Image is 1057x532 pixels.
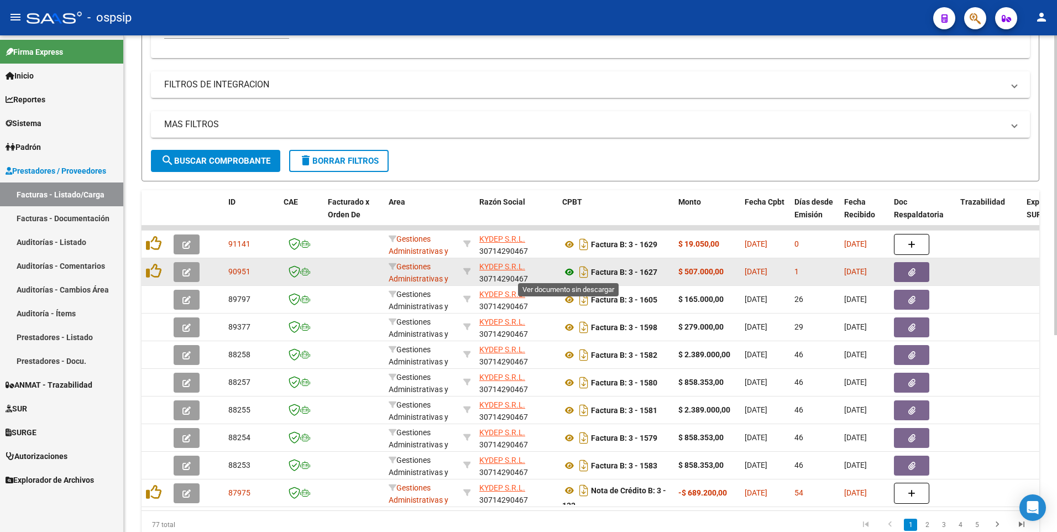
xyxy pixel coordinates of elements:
span: Reportes [6,93,45,106]
button: Borrar Filtros [289,150,389,172]
span: 1 [794,267,799,276]
a: 3 [937,519,950,531]
span: [DATE] [745,239,767,248]
span: [DATE] [745,267,767,276]
span: [DATE] [844,488,867,497]
span: Autorizaciones [6,450,67,462]
span: 46 [794,433,803,442]
strong: $ 858.353,00 [678,378,724,387]
span: [DATE] [844,322,867,331]
mat-panel-title: MAS FILTROS [164,118,1003,131]
datatable-header-cell: Facturado x Orden De [323,190,384,239]
span: Días desde Emisión [794,197,833,219]
div: 30714290467 [479,399,553,422]
span: ANMAT - Trazabilidad [6,379,92,391]
span: Padrón [6,141,41,153]
div: 30714290467 [479,316,553,339]
i: Descargar documento [577,263,591,281]
div: 30714290467 [479,260,553,284]
span: KYDEP S.R.L. [479,345,525,354]
span: [DATE] [745,378,767,387]
datatable-header-cell: CAE [279,190,323,239]
span: Gestiones Administrativas y Otros [389,483,448,518]
strong: $ 507.000,00 [678,267,724,276]
span: Sistema [6,117,41,129]
mat-expansion-panel-header: MAS FILTROS [151,111,1030,138]
a: 4 [954,519,967,531]
strong: Factura B: 3 - 1629 [591,240,657,249]
strong: $ 279.000,00 [678,322,724,331]
span: SURGE [6,426,36,439]
mat-icon: person [1035,11,1048,24]
span: Fecha Cpbt [745,197,784,206]
span: Gestiones Administrativas y Otros [389,234,448,269]
strong: Factura B: 3 - 1605 [591,295,657,304]
span: 0 [794,239,799,248]
strong: Factura B: 3 - 1579 [591,434,657,442]
div: 30714290467 [479,371,553,394]
strong: $ 2.389.000,00 [678,350,730,359]
span: [DATE] [745,461,767,470]
span: Gestiones Administrativas y Otros [389,262,448,296]
span: Monto [678,197,701,206]
i: Descargar documento [577,429,591,447]
span: Trazabilidad [960,197,1005,206]
strong: Factura B: 3 - 1598 [591,323,657,332]
strong: Factura B: 3 - 1583 [591,461,657,470]
i: Descargar documento [577,482,591,499]
strong: Nota de Crédito B: 3 - 133 [562,486,666,510]
span: 54 [794,488,803,497]
span: Razón Social [479,197,525,206]
strong: $ 858.353,00 [678,461,724,470]
mat-panel-title: FILTROS DE INTEGRACION [164,79,1003,91]
span: - ospsip [87,6,132,30]
strong: $ 858.353,00 [678,433,724,442]
span: [DATE] [844,267,867,276]
span: 46 [794,350,803,359]
span: KYDEP S.R.L. [479,317,525,326]
div: 30714290467 [479,482,553,505]
span: [DATE] [745,295,767,304]
span: [DATE] [844,350,867,359]
span: KYDEP S.R.L. [479,400,525,409]
a: 2 [920,519,934,531]
span: 87975 [228,488,250,497]
span: [DATE] [844,433,867,442]
span: [DATE] [745,488,767,497]
datatable-header-cell: Doc Respaldatoria [889,190,956,239]
button: Buscar Comprobante [151,150,280,172]
span: Gestiones Administrativas y Otros [389,290,448,324]
span: 88255 [228,405,250,414]
span: Doc Respaldatoria [894,197,944,219]
strong: $ 2.389.000,00 [678,405,730,414]
span: 91141 [228,239,250,248]
span: [DATE] [844,239,867,248]
span: Borrar Filtros [299,156,379,166]
span: 88257 [228,378,250,387]
span: 90951 [228,267,250,276]
mat-icon: delete [299,154,312,167]
span: Gestiones Administrativas y Otros [389,428,448,462]
a: go to next page [987,519,1008,531]
strong: $ 165.000,00 [678,295,724,304]
span: Buscar Comprobante [161,156,270,166]
span: KYDEP S.R.L. [479,290,525,299]
strong: Factura B: 3 - 1582 [591,351,657,359]
span: Gestiones Administrativas y Otros [389,456,448,490]
datatable-header-cell: Monto [674,190,740,239]
span: 89377 [228,322,250,331]
datatable-header-cell: Fecha Recibido [840,190,889,239]
span: Gestiones Administrativas y Otros [389,373,448,407]
span: Gestiones Administrativas y Otros [389,400,448,435]
datatable-header-cell: Area [384,190,459,239]
span: CPBT [562,197,582,206]
i: Descargar documento [577,291,591,309]
mat-icon: search [161,154,174,167]
a: 1 [904,519,917,531]
span: [DATE] [844,295,867,304]
a: 5 [970,519,983,531]
mat-icon: menu [9,11,22,24]
datatable-header-cell: Fecha Cpbt [740,190,790,239]
span: Explorador de Archivos [6,474,94,486]
div: 30714290467 [479,426,553,450]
